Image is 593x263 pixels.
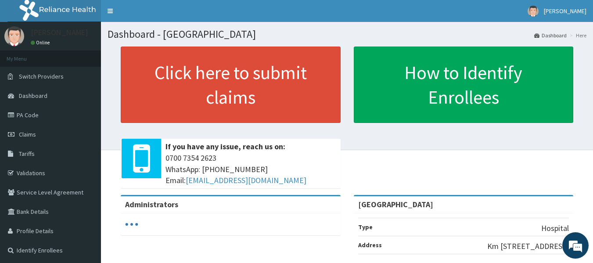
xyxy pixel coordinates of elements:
span: Claims [19,130,36,138]
span: Tariffs [19,150,35,158]
a: Dashboard [534,32,567,39]
img: User Image [528,6,539,17]
span: Switch Providers [19,72,64,80]
svg: audio-loading [125,218,138,231]
span: [PERSON_NAME] [544,7,586,15]
a: [EMAIL_ADDRESS][DOMAIN_NAME] [186,175,306,185]
span: 0700 7354 2623 WhatsApp: [PHONE_NUMBER] Email: [165,152,336,186]
img: User Image [4,26,24,46]
a: Click here to submit claims [121,47,341,123]
b: Address [358,241,382,249]
p: Km [STREET_ADDRESS] [487,241,569,252]
strong: [GEOGRAPHIC_DATA] [358,199,433,209]
b: Administrators [125,199,178,209]
a: How to Identify Enrollees [354,47,574,123]
span: Dashboard [19,92,47,100]
p: Hospital [541,223,569,234]
p: [PERSON_NAME] [31,29,88,36]
li: Here [568,32,586,39]
b: If you have any issue, reach us on: [165,141,285,151]
a: Online [31,40,52,46]
h1: Dashboard - [GEOGRAPHIC_DATA] [108,29,586,40]
b: Type [358,223,373,231]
